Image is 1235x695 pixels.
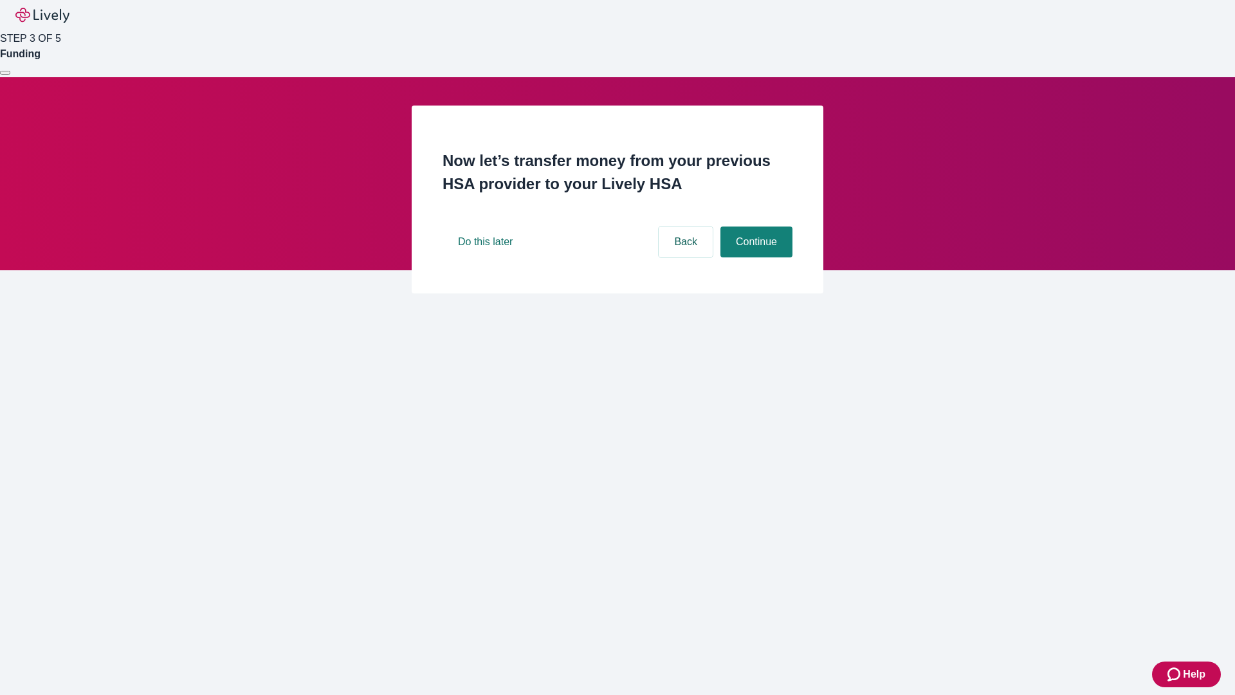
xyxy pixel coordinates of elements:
[1152,662,1221,687] button: Zendesk support iconHelp
[15,8,69,23] img: Lively
[720,227,792,257] button: Continue
[443,227,528,257] button: Do this later
[443,149,792,196] h2: Now let’s transfer money from your previous HSA provider to your Lively HSA
[1167,667,1183,682] svg: Zendesk support icon
[659,227,713,257] button: Back
[1183,667,1205,682] span: Help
